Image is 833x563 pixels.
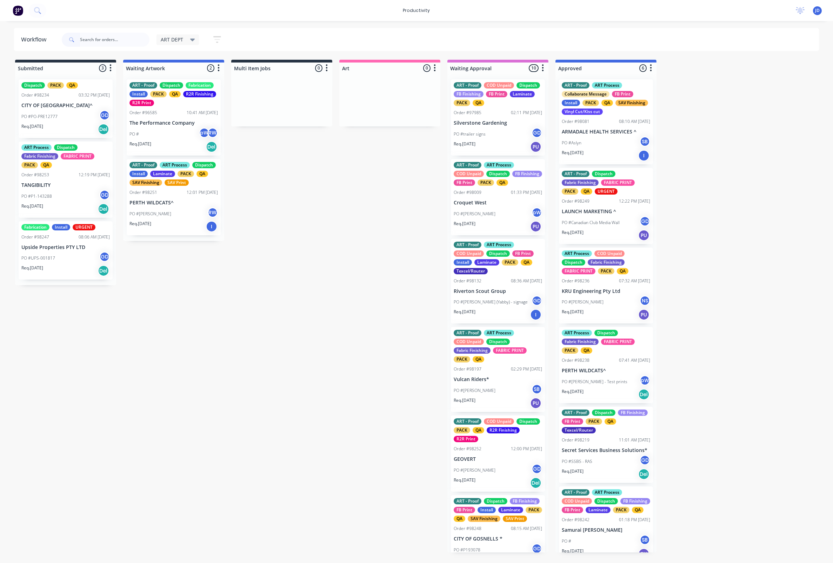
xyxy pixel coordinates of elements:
[21,255,55,261] p: PO #UPS-001817
[129,221,151,227] p: Req. [DATE]
[619,198,650,204] div: 12:22 PM [DATE]
[562,220,620,226] p: PO #Canadian Club Media Wall
[595,188,618,195] div: URGENT
[478,507,496,513] div: Install
[21,92,49,98] div: Order #98234
[532,543,542,554] div: GD
[511,446,542,452] div: 12:00 PM [DATE]
[207,127,218,138] div: RW
[530,141,541,152] div: PU
[592,82,622,89] div: ART Process
[562,229,584,236] p: Req. [DATE]
[582,100,599,106] div: PACK
[512,250,534,257] div: FB Print
[129,131,139,137] p: PO #
[21,182,110,188] p: TANGIBILITY
[581,188,592,195] div: QA
[80,33,149,47] input: Search for orders...
[73,224,95,230] div: URGENT
[454,330,481,336] div: ART - Proof
[530,309,541,320] div: I
[619,118,650,125] div: 08:10 AM [DATE]
[640,455,650,465] div: GD
[562,330,592,336] div: ART Process
[562,347,578,354] div: PACK
[454,516,465,522] div: QA
[559,407,653,483] div: ART - ProofDispatchFB FinishingFB PrintPACKQATexcel/RouterOrder #9821911:01 AM [DATE]Secret Servi...
[617,268,628,274] div: QA
[473,356,484,362] div: QA
[21,203,43,209] p: Req. [DATE]
[517,418,540,425] div: Dispatch
[21,234,49,240] div: Order #98247
[594,498,618,504] div: Dispatch
[21,35,50,44] div: Workflow
[186,82,214,89] div: Fabrication
[21,172,49,178] div: Order #98253
[562,188,578,195] div: PACK
[21,82,45,89] div: Dispatch
[484,418,514,425] div: COD Unpaid
[129,200,218,206] p: PERTH WILDCATS^
[511,525,542,532] div: 08:15 AM [DATE]
[129,189,157,196] div: Order #98251
[454,200,542,206] p: Croquet West
[21,123,43,130] p: Req. [DATE]
[640,295,650,306] div: NS
[562,91,609,97] div: Collaborate Message
[454,309,475,315] p: Req. [DATE]
[562,489,589,496] div: ART - Proof
[605,418,616,425] div: QA
[640,136,650,147] div: SB
[559,168,653,244] div: ART - ProofDispatchFabric FinishingFABRIC PRINTPACKQAURGENTOrder #9824912:22 PM [DATE]LAUNCH MARK...
[454,141,475,147] p: Req. [DATE]
[454,131,486,137] p: PO #trailer signs
[451,327,545,412] div: ART - ProofART ProcessCOD UnpaidDispatchFabric FinishingFABRIC PRINTPACKQAOrder #9819702:29 PM [D...
[21,193,52,199] p: PO #P1-143288
[562,288,650,294] p: KRU Engineering Pty Ltd
[562,468,584,474] p: Req. [DATE]
[562,268,595,274] div: FABRIC PRINT
[586,418,602,425] div: PACK
[511,366,542,372] div: 02:29 PM [DATE]
[99,251,110,262] div: GD
[454,525,481,532] div: Order #98248
[521,259,532,266] div: QA
[47,82,64,89] div: PACK
[79,172,110,178] div: 12:19 PM [DATE]
[613,507,629,513] div: PACK
[454,397,475,404] p: Req. [DATE]
[487,427,520,433] div: R2R Finishing
[562,458,592,465] p: PO #SSBS - RAS
[21,224,49,230] div: Fabrication
[451,159,545,235] div: ART - ProofART ProcessCOD UnpaidDispatchFB FinishingFB PrintPACKQAOrder #9800901:33 PM [DATE]Croq...
[169,91,181,97] div: QA
[592,171,615,177] div: Dispatch
[502,259,518,266] div: PACK
[127,79,221,156] div: ART - ProofDispatchFabricationInstallPACKQAR2R FinishingR2R PrintOrder #9658510:41 AM [DATE]The P...
[206,221,217,232] div: I
[532,384,542,394] div: SB
[129,91,148,97] div: Install
[640,375,650,386] div: pW
[54,144,78,151] div: Dispatch
[478,179,494,186] div: PACK
[468,516,500,522] div: SAV Finishing
[454,347,491,354] div: Fabric Finishing
[183,91,216,97] div: R2R Finishing
[562,129,650,135] p: ARMADALE HEALTH SERVICES ^
[815,7,820,14] span: JD
[632,507,644,513] div: QA
[510,498,540,504] div: FB Finishing
[454,179,475,186] div: FB Print
[454,467,495,473] p: PO #[PERSON_NAME]
[562,517,589,523] div: Order #98242
[484,330,514,336] div: ART Process
[530,221,541,232] div: PU
[562,418,583,425] div: FB Print
[598,268,614,274] div: PACK
[454,456,542,462] p: GEOVERT
[21,153,58,159] div: Fabric Finishing
[484,162,514,168] div: ART Process
[562,447,650,453] p: Secret Services Business Solutions*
